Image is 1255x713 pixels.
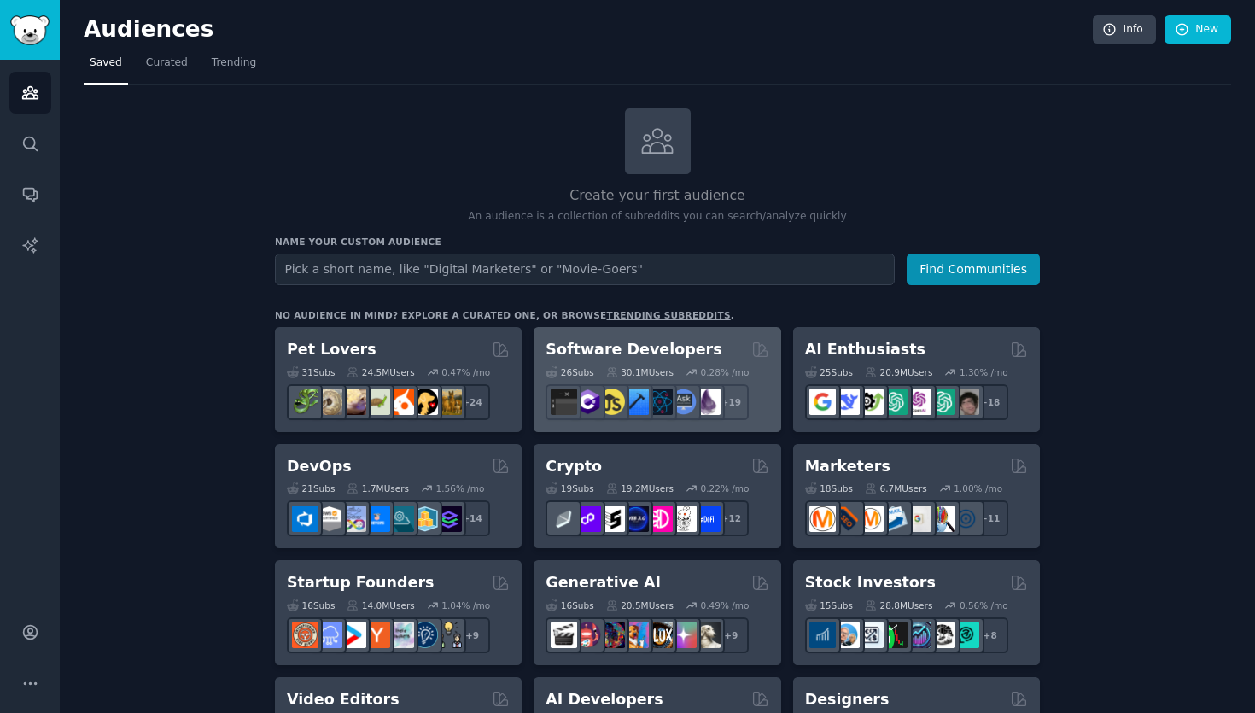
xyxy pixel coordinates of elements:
img: ethstaker [598,506,625,532]
div: 1.7M Users [347,482,409,494]
img: Trading [881,622,908,648]
div: 6.7M Users [865,482,927,494]
img: web3 [622,506,649,532]
button: Find Communities [907,254,1040,285]
img: swingtrading [929,622,955,648]
h2: AI Enthusiasts [805,339,925,360]
img: Emailmarketing [881,506,908,532]
h2: Designers [805,689,890,710]
h2: Video Editors [287,689,400,710]
img: Forex [857,622,884,648]
img: ethfinance [551,506,577,532]
div: 21 Sub s [287,482,335,494]
div: + 18 [972,384,1008,420]
img: csharp [575,389,601,415]
input: Pick a short name, like "Digital Marketers" or "Movie-Goers" [275,254,895,285]
img: Docker_DevOps [340,506,366,532]
div: 1.04 % /mo [441,599,490,611]
img: elixir [694,389,721,415]
img: dividends [809,622,836,648]
img: AskMarketing [857,506,884,532]
div: + 11 [972,500,1008,536]
img: PetAdvice [412,389,438,415]
img: EntrepreneurRideAlong [292,622,318,648]
div: 14.0M Users [347,599,414,611]
div: 15 Sub s [805,599,853,611]
img: dogbreed [435,389,462,415]
img: turtle [364,389,390,415]
img: GummySearch logo [10,15,50,45]
div: 16 Sub s [287,599,335,611]
img: MarketingResearch [929,506,955,532]
div: 20.9M Users [865,366,932,378]
img: googleads [905,506,931,532]
img: defi_ [694,506,721,532]
div: 0.28 % /mo [701,366,750,378]
div: + 8 [972,617,1008,653]
h2: Stock Investors [805,572,936,593]
a: Trending [206,50,262,85]
h2: AI Developers [546,689,663,710]
img: defiblockchain [646,506,673,532]
img: chatgpt_prompts_ [929,389,955,415]
a: Saved [84,50,128,85]
div: 26 Sub s [546,366,593,378]
a: Info [1093,15,1156,44]
h2: Marketers [805,456,890,477]
img: cockatiel [388,389,414,415]
h2: Generative AI [546,572,661,593]
img: aws_cdk [412,506,438,532]
h2: Startup Founders [287,572,434,593]
div: 25 Sub s [805,366,853,378]
div: 1.56 % /mo [436,482,485,494]
img: content_marketing [809,506,836,532]
img: PlatformEngineers [435,506,462,532]
img: ycombinator [364,622,390,648]
h2: Create your first audience [275,185,1040,207]
div: No audience in mind? Explore a curated one, or browse . [275,309,734,321]
img: AItoolsCatalog [857,389,884,415]
div: 28.8M Users [865,599,932,611]
img: bigseo [833,506,860,532]
p: An audience is a collection of subreddits you can search/analyze quickly [275,209,1040,225]
img: chatgpt_promptDesign [881,389,908,415]
img: DeepSeek [833,389,860,415]
img: ballpython [316,389,342,415]
img: CryptoNews [670,506,697,532]
div: 1.00 % /mo [954,482,1002,494]
img: startup [340,622,366,648]
img: ArtificalIntelligence [953,389,979,415]
div: 0.47 % /mo [441,366,490,378]
a: Curated [140,50,194,85]
h2: Crypto [546,456,602,477]
img: indiehackers [388,622,414,648]
h2: Pet Lovers [287,339,376,360]
div: 18 Sub s [805,482,853,494]
div: + 14 [454,500,490,536]
img: SaaS [316,622,342,648]
img: GoogleGeminiAI [809,389,836,415]
div: 31 Sub s [287,366,335,378]
div: 24.5M Users [347,366,414,378]
div: + 12 [713,500,749,536]
img: Entrepreneurship [412,622,438,648]
img: leopardgeckos [340,389,366,415]
img: learnjavascript [598,389,625,415]
div: 20.5M Users [606,599,674,611]
div: 1.30 % /mo [960,366,1008,378]
img: sdforall [622,622,649,648]
h2: Software Developers [546,339,721,360]
div: 0.22 % /mo [701,482,750,494]
a: New [1165,15,1231,44]
img: DevOpsLinks [364,506,390,532]
div: 0.49 % /mo [701,599,750,611]
div: 0.56 % /mo [960,599,1008,611]
div: 30.1M Users [606,366,674,378]
img: OpenAIDev [905,389,931,415]
img: ValueInvesting [833,622,860,648]
img: StocksAndTrading [905,622,931,648]
img: iOSProgramming [622,389,649,415]
img: azuredevops [292,506,318,532]
img: OnlineMarketing [953,506,979,532]
div: + 19 [713,384,749,420]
